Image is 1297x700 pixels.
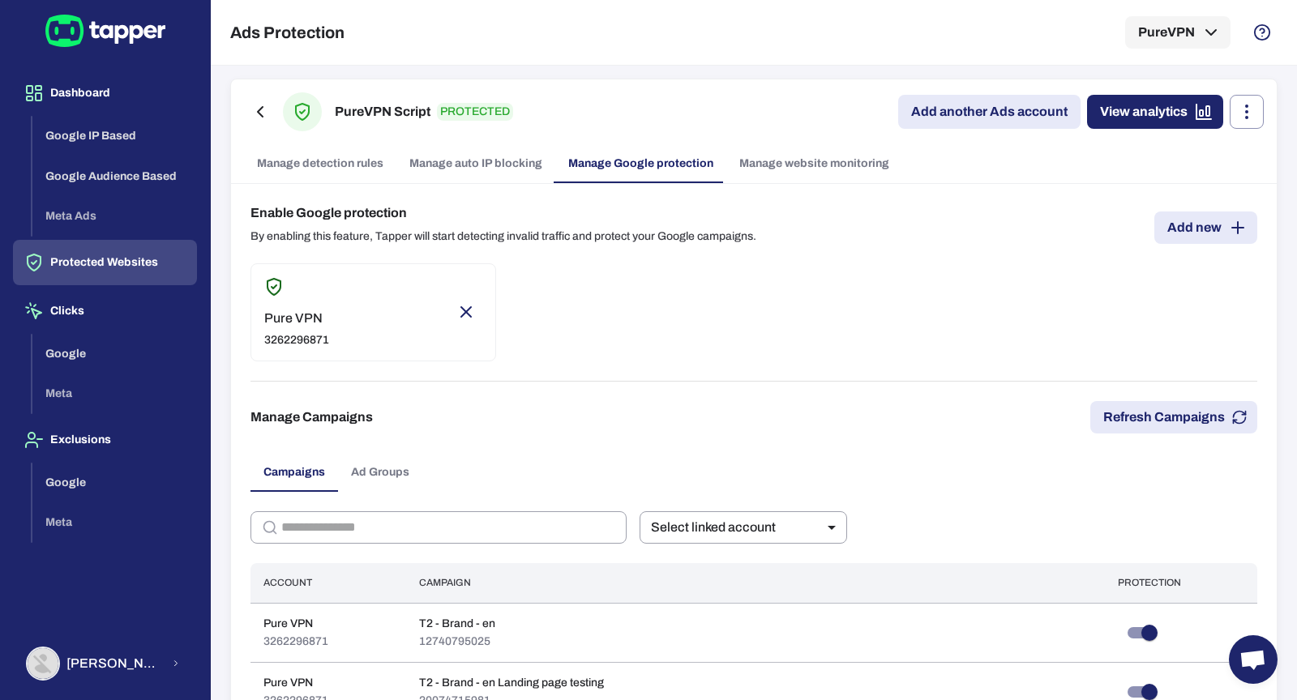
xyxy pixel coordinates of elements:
a: Exclusions [13,432,197,446]
th: Account [250,563,406,603]
p: Pure VPN [263,617,328,631]
button: Google IP Based [32,116,197,156]
p: T2 - Brand - en Landing page testing [419,676,604,690]
button: PureVPN [1125,16,1231,49]
a: Manage detection rules [244,144,396,183]
a: Dashboard [13,85,197,99]
button: Remove account [450,296,482,328]
button: Dashboard [13,70,197,116]
h5: Ads Protection [230,23,345,42]
button: Google [32,463,197,503]
a: Protected Websites [13,254,197,268]
a: Google Audience Based [32,168,197,181]
button: Clicks [13,288,197,334]
p: 3262296871 [263,634,328,649]
button: Google [32,334,197,374]
button: Refresh Campaigns [1090,401,1257,433]
a: Add another Ads account [898,95,1081,129]
p: 3262296871 [264,333,329,348]
a: Clicks [13,303,197,317]
p: PROTECTED [437,103,513,121]
a: Manage website monitoring [726,144,902,183]
a: Google [32,474,197,488]
p: T2 - Brand - en [419,617,495,631]
a: Manage Google protection [555,144,726,183]
div: Open chat [1229,635,1278,684]
th: Campaign [406,563,1105,603]
p: By enabling this feature, Tapper will start detecting invalid traffic and protect your Google cam... [250,229,756,244]
button: Exclusions [13,417,197,463]
h6: Enable Google protection [250,203,756,223]
p: 12740795025 [419,634,495,649]
span: [PERSON_NAME] [PERSON_NAME] [66,655,161,672]
th: Protection [1105,563,1257,603]
h6: Manage Campaigns [250,408,373,427]
button: Google Audience Based [32,156,197,197]
h6: PureVPN Script [335,102,430,122]
p: Pure VPN [264,310,329,327]
a: Google [32,345,197,359]
a: Google IP Based [32,128,197,142]
button: Ad Groups [338,453,422,492]
a: Manage auto IP blocking [396,144,555,183]
div: Select linked account [640,511,847,544]
a: View analytics [1087,95,1223,129]
p: Pure VPN [263,676,328,690]
button: Abdul Haseeb[PERSON_NAME] [PERSON_NAME] [13,640,197,687]
button: Protected Websites [13,240,197,285]
a: Add new [1154,211,1257,244]
button: Campaigns [250,453,338,492]
img: Abdul Haseeb [28,648,58,679]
